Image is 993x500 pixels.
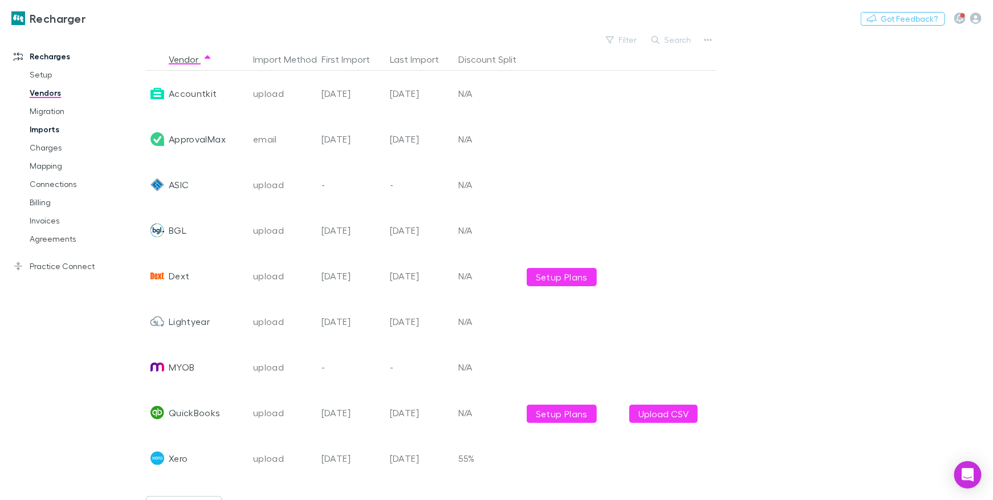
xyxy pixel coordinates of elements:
[18,139,144,157] a: Charges
[18,102,144,120] a: Migration
[253,253,312,299] div: upload
[169,208,186,253] div: BGL
[385,390,454,436] div: [DATE]
[150,132,164,146] img: ApprovalMax's Logo
[150,87,164,100] img: Accountkit's Logo
[253,390,312,436] div: upload
[454,390,522,436] div: N/A
[30,11,86,25] h3: Recharger
[385,253,454,299] div: [DATE]
[317,299,385,344] div: [DATE]
[18,157,144,175] a: Mapping
[321,48,384,71] button: First Import
[317,253,385,299] div: [DATE]
[253,299,312,344] div: upload
[527,405,597,423] a: Setup Plans
[150,452,164,465] img: Xero's Logo
[18,212,144,230] a: Invoices
[317,436,385,481] div: [DATE]
[454,253,522,299] div: N/A
[253,208,312,253] div: upload
[454,299,522,344] div: N/A
[150,223,164,237] img: BGL's Logo
[385,344,454,390] div: -
[18,193,144,212] a: Billing
[253,48,331,71] button: Import Method
[390,48,453,71] button: Last Import
[169,162,189,208] div: ASIC
[317,390,385,436] div: [DATE]
[150,406,164,420] img: QuickBooks's Logo
[2,257,144,275] a: Practice Connect
[385,208,454,253] div: [DATE]
[454,208,522,253] div: N/A
[253,71,312,116] div: upload
[454,344,522,390] div: N/A
[169,116,226,162] div: ApprovalMax
[150,360,164,374] img: MYOB's Logo
[458,48,530,71] button: Discount Split
[253,116,312,162] div: email
[317,116,385,162] div: [DATE]
[385,162,454,208] div: -
[150,269,164,283] img: Dext's Logo
[527,268,597,286] a: Setup Plans
[454,71,522,116] div: N/A
[169,436,188,481] div: Xero
[454,436,522,481] div: 55%
[253,162,312,208] div: upload
[18,230,144,248] a: Agreements
[629,405,698,423] button: Upload CSV
[253,436,312,481] div: upload
[5,5,92,32] a: Recharger
[169,48,212,71] button: Vendor
[18,84,144,102] a: Vendors
[169,390,221,436] div: QuickBooks
[169,299,210,344] div: Lightyear
[385,436,454,481] div: [DATE]
[454,116,522,162] div: N/A
[18,66,144,84] a: Setup
[317,162,385,208] div: -
[150,178,164,192] img: ASIC's Logo
[317,71,385,116] div: [DATE]
[454,162,522,208] div: N/A
[385,71,454,116] div: [DATE]
[11,11,25,25] img: Recharger's Logo
[169,71,217,116] div: Accountkit
[385,116,454,162] div: [DATE]
[385,299,454,344] div: [DATE]
[646,33,698,47] button: Search
[18,120,144,139] a: Imports
[150,315,164,328] img: Lightyear's Logo
[861,12,945,26] button: Got Feedback?
[169,344,194,390] div: MYOB
[169,253,189,299] div: Dext
[600,33,644,47] button: Filter
[317,344,385,390] div: -
[2,47,144,66] a: Recharges
[317,208,385,253] div: [DATE]
[18,175,144,193] a: Connections
[253,344,312,390] div: upload
[954,461,982,489] div: Open Intercom Messenger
